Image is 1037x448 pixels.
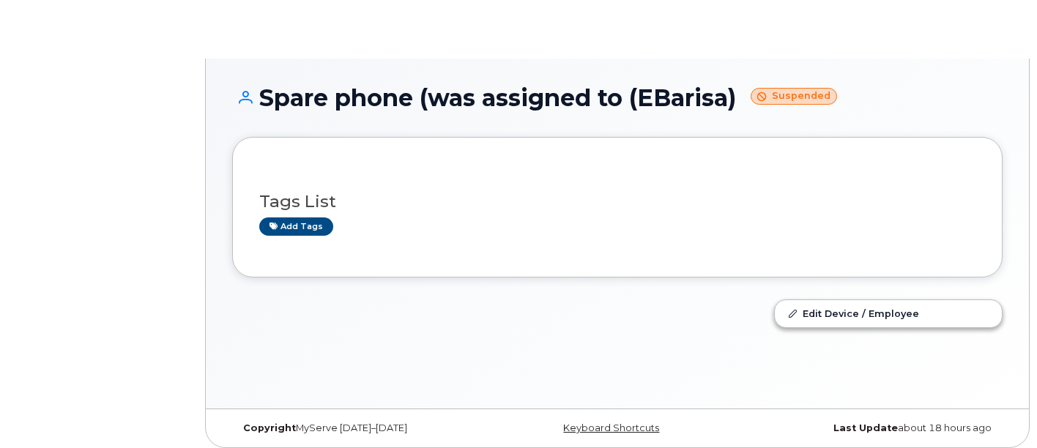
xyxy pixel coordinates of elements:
h3: Tags List [259,193,975,211]
small: Suspended [751,88,837,105]
a: Edit Device / Employee [775,300,1002,326]
strong: Copyright [243,422,296,433]
div: MyServe [DATE]–[DATE] [232,422,489,434]
a: Add tags [259,217,333,236]
a: Keyboard Shortcuts [563,422,659,433]
strong: Last Update [833,422,898,433]
div: about 18 hours ago [746,422,1003,434]
h1: Spare phone (was assigned to (EBarisa) [232,85,1003,111]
